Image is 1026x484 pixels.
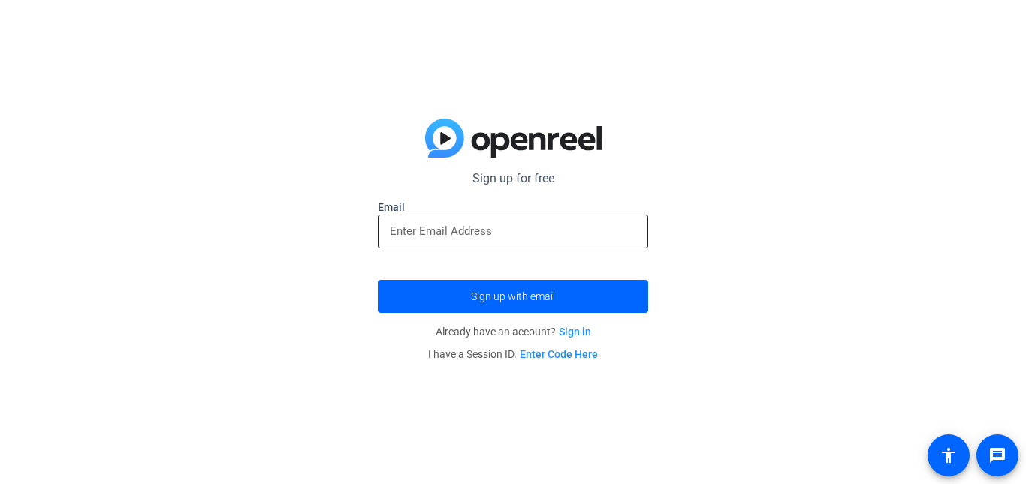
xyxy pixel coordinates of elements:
p: Sign up for free [378,170,648,188]
span: Already have an account? [436,326,591,338]
button: Sign up with email [378,280,648,313]
label: Email [378,200,648,215]
img: blue-gradient.svg [425,119,602,158]
mat-icon: message [988,446,1006,464]
a: Sign in [559,326,591,338]
a: Enter Code Here [520,348,598,360]
span: I have a Session ID. [428,348,598,360]
input: Enter Email Address [390,222,636,240]
mat-icon: accessibility [940,446,958,464]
